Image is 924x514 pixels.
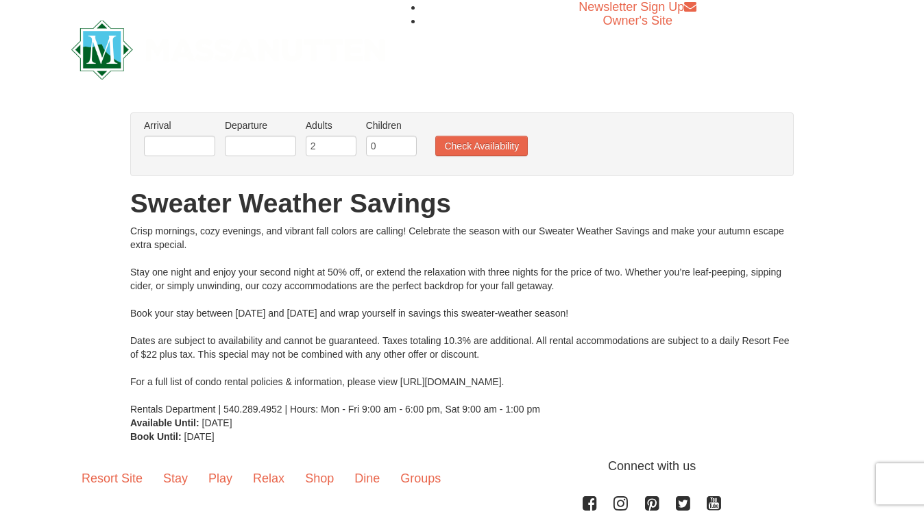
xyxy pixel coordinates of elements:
[390,457,451,500] a: Groups
[71,32,385,64] a: Massanutten Resort
[71,457,153,500] a: Resort Site
[435,136,528,156] button: Check Availability
[130,190,794,217] h1: Sweater Weather Savings
[243,457,295,500] a: Relax
[130,431,182,442] strong: Book Until:
[366,119,417,132] label: Children
[71,457,853,476] p: Connect with us
[202,417,232,428] span: [DATE]
[295,457,344,500] a: Shop
[344,457,390,500] a: Dine
[306,119,356,132] label: Adults
[225,119,296,132] label: Departure
[603,14,672,27] a: Owner's Site
[130,417,199,428] strong: Available Until:
[144,119,215,132] label: Arrival
[184,431,215,442] span: [DATE]
[198,457,243,500] a: Play
[130,224,794,416] div: Crisp mornings, cozy evenings, and vibrant fall colors are calling! Celebrate the season with our...
[71,20,385,79] img: Massanutten Resort Logo
[153,457,198,500] a: Stay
